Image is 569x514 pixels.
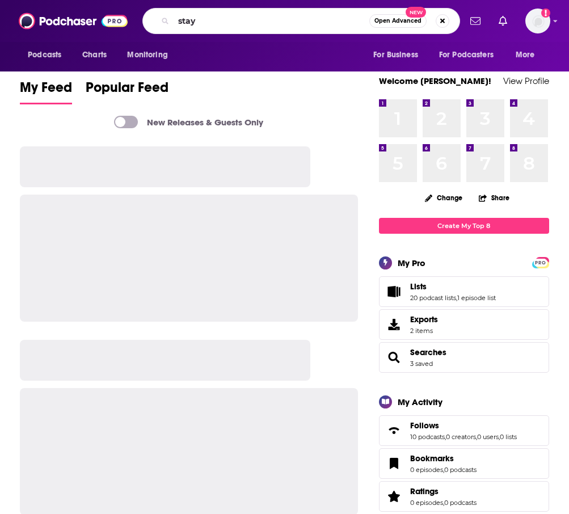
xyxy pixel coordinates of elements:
[410,420,517,431] a: Follows
[410,347,446,357] a: Searches
[82,47,107,63] span: Charts
[466,11,485,31] a: Show notifications dropdown
[365,44,432,66] button: open menu
[541,9,550,18] svg: Add a profile image
[456,294,457,302] span: ,
[383,284,406,300] a: Lists
[439,47,494,63] span: For Podcasters
[410,294,456,302] a: 20 podcast lists
[86,79,168,104] a: Popular Feed
[406,7,426,18] span: New
[525,9,550,33] img: User Profile
[379,218,549,233] a: Create My Top 8
[432,44,510,66] button: open menu
[410,453,454,464] span: Bookmarks
[127,47,167,63] span: Monitoring
[410,453,477,464] a: Bookmarks
[379,276,549,307] span: Lists
[444,499,477,507] a: 0 podcasts
[119,44,182,66] button: open menu
[444,466,477,474] a: 0 podcasts
[499,433,500,441] span: ,
[410,433,445,441] a: 10 podcasts
[114,116,263,128] a: New Releases & Guests Only
[443,466,444,474] span: ,
[410,281,496,292] a: Lists
[443,499,444,507] span: ,
[383,317,406,332] span: Exports
[410,327,438,335] span: 2 items
[516,47,535,63] span: More
[28,47,61,63] span: Podcasts
[379,75,491,86] a: Welcome [PERSON_NAME]!
[410,499,443,507] a: 0 episodes
[525,9,550,33] span: Logged in as shcarlos
[383,349,406,365] a: Searches
[398,397,442,407] div: My Activity
[383,456,406,471] a: Bookmarks
[457,294,496,302] a: 1 episode list
[410,466,443,474] a: 0 episodes
[446,433,476,441] a: 0 creators
[20,79,72,104] a: My Feed
[398,258,425,268] div: My Pro
[534,259,547,267] span: PRO
[410,314,438,325] span: Exports
[374,18,422,24] span: Open Advanced
[534,258,547,266] a: PRO
[75,44,113,66] a: Charts
[379,481,549,512] span: Ratings
[379,448,549,479] span: Bookmarks
[383,423,406,439] a: Follows
[373,47,418,63] span: For Business
[379,342,549,373] span: Searches
[477,433,499,441] a: 0 users
[503,75,549,86] a: View Profile
[142,8,460,34] div: Search podcasts, credits, & more...
[418,191,469,205] button: Change
[508,44,549,66] button: open menu
[379,415,549,446] span: Follows
[383,488,406,504] a: Ratings
[478,187,510,209] button: Share
[500,433,517,441] a: 0 lists
[410,420,439,431] span: Follows
[525,9,550,33] button: Show profile menu
[379,309,549,340] a: Exports
[20,44,76,66] button: open menu
[476,433,477,441] span: ,
[410,486,439,496] span: Ratings
[19,10,128,32] img: Podchaser - Follow, Share and Rate Podcasts
[20,79,72,103] span: My Feed
[494,11,512,31] a: Show notifications dropdown
[410,281,427,292] span: Lists
[174,12,369,30] input: Search podcasts, credits, & more...
[445,433,446,441] span: ,
[410,486,477,496] a: Ratings
[86,79,168,103] span: Popular Feed
[410,360,433,368] a: 3 saved
[369,14,427,28] button: Open AdvancedNew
